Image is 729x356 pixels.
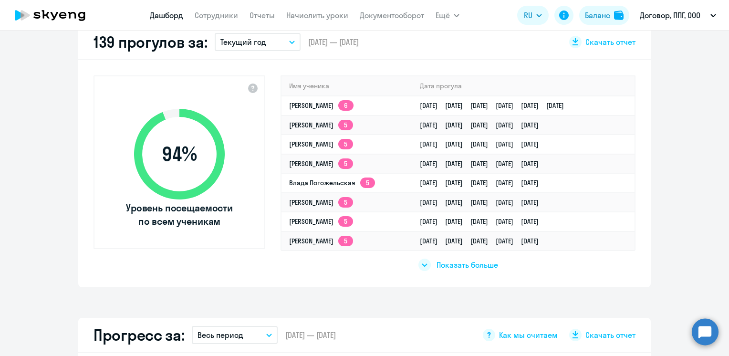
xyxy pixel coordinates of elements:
a: [PERSON_NAME]5 [289,159,353,168]
span: [DATE] — [DATE] [308,37,359,47]
span: Ещё [436,10,450,21]
app-skyeng-badge: 5 [338,216,353,227]
span: Показать больше [437,260,498,270]
a: Влада Погожельская5 [289,178,375,187]
a: [PERSON_NAME]5 [289,237,353,245]
div: Баланс [585,10,610,21]
app-skyeng-badge: 6 [338,100,354,111]
a: [PERSON_NAME]5 [289,121,353,129]
span: Уровень посещаемости по всем ученикам [125,201,234,228]
a: [PERSON_NAME]5 [289,140,353,148]
span: RU [524,10,532,21]
a: [PERSON_NAME]5 [289,217,353,226]
span: [DATE] — [DATE] [285,330,336,340]
p: Договор, ППГ, ООО [640,10,700,21]
a: [DATE][DATE][DATE][DATE][DATE] [420,159,546,168]
app-skyeng-badge: 5 [338,120,353,130]
button: RU [517,6,549,25]
h2: 139 прогулов за: [94,32,207,52]
img: balance [614,10,624,20]
button: Балансbalance [579,6,629,25]
a: Сотрудники [195,10,238,20]
button: Ещё [436,6,459,25]
a: [DATE][DATE][DATE][DATE][DATE][DATE] [420,101,572,110]
th: Имя ученика [281,76,412,96]
a: Документооборот [360,10,424,20]
button: Весь период [192,326,278,344]
app-skyeng-badge: 5 [338,158,353,169]
a: [PERSON_NAME]6 [289,101,354,110]
button: Договор, ППГ, ООО [635,4,721,27]
a: [DATE][DATE][DATE][DATE][DATE] [420,217,546,226]
a: [DATE][DATE][DATE][DATE][DATE] [420,140,546,148]
th: Дата прогула [412,76,635,96]
app-skyeng-badge: 5 [338,139,353,149]
p: Весь период [198,329,243,341]
span: 94 % [125,143,234,166]
a: Начислить уроки [286,10,348,20]
h2: Прогресс за: [94,325,184,345]
a: [PERSON_NAME]5 [289,198,353,207]
span: Скачать отчет [585,330,635,340]
a: [DATE][DATE][DATE][DATE][DATE] [420,121,546,129]
button: Текущий год [215,33,301,51]
app-skyeng-badge: 5 [338,236,353,246]
a: [DATE][DATE][DATE][DATE][DATE] [420,198,546,207]
span: Скачать отчет [585,37,635,47]
a: [DATE][DATE][DATE][DATE][DATE] [420,237,546,245]
a: Дашборд [150,10,183,20]
a: [DATE][DATE][DATE][DATE][DATE] [420,178,546,187]
a: Отчеты [250,10,275,20]
span: Как мы считаем [499,330,558,340]
p: Текущий год [220,36,266,48]
app-skyeng-badge: 5 [360,178,375,188]
app-skyeng-badge: 5 [338,197,353,208]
